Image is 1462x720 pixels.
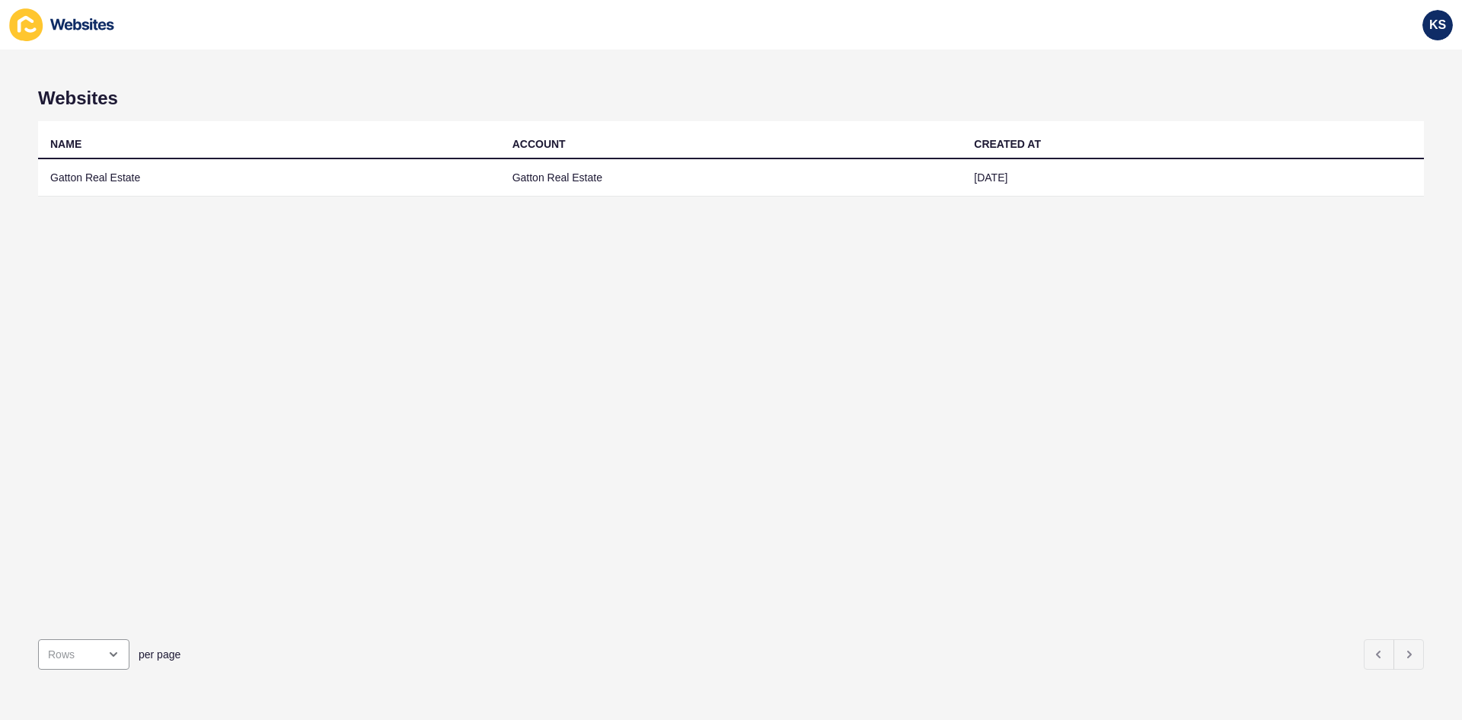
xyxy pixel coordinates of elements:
[500,159,962,197] td: Gatton Real Estate
[50,136,81,152] div: NAME
[139,647,180,662] span: per page
[1429,18,1446,33] span: KS
[512,136,566,152] div: ACCOUNT
[38,159,500,197] td: Gatton Real Estate
[962,159,1424,197] td: [DATE]
[38,639,129,670] div: open menu
[974,136,1041,152] div: CREATED AT
[38,88,1424,109] h1: Websites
